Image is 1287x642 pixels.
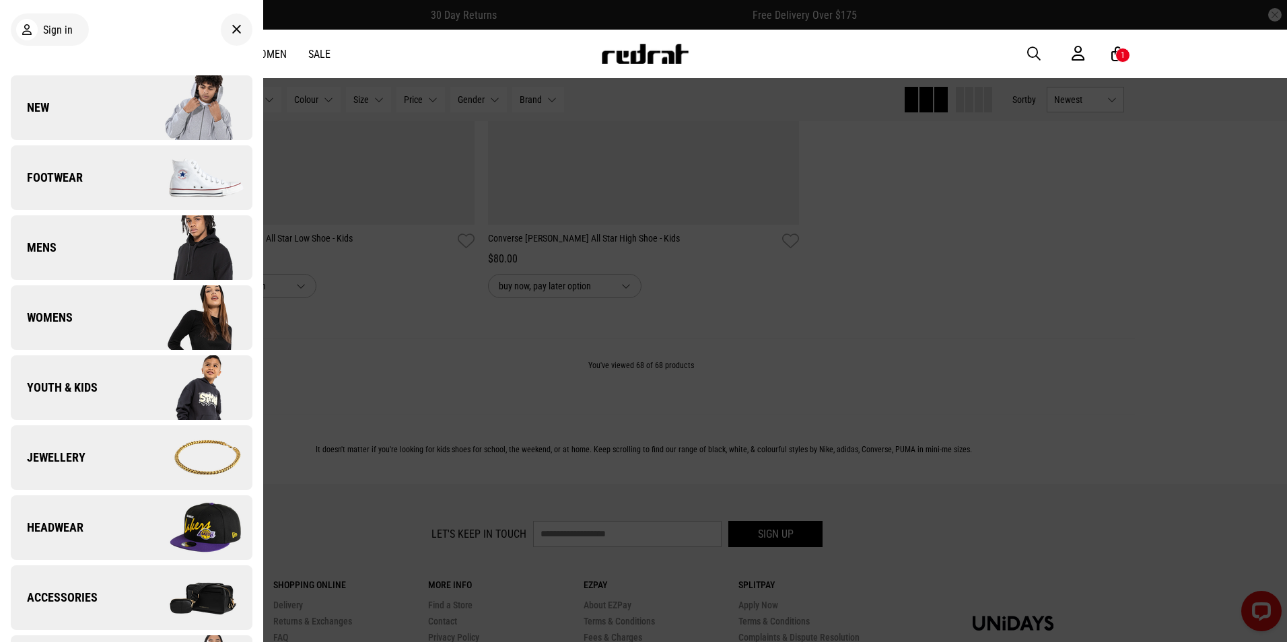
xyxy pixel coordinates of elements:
span: Footwear [11,170,83,186]
img: Company [131,564,252,631]
img: Company [131,144,252,211]
span: Mens [11,240,57,256]
img: Company [131,214,252,281]
span: Accessories [11,590,98,606]
span: Sign in [43,24,73,36]
span: Headwear [11,520,83,536]
a: 1 [1111,47,1124,61]
img: Redrat logo [600,44,689,64]
img: Company [131,494,252,561]
a: Sale [308,48,331,61]
div: 1 [1121,50,1125,60]
span: Youth & Kids [11,380,98,396]
a: Mens Company [11,215,252,280]
img: Company [131,424,252,491]
a: Youth & Kids Company [11,355,252,420]
img: Company [131,284,252,351]
a: Headwear Company [11,495,252,560]
a: Women [252,48,287,61]
a: New Company [11,75,252,140]
a: Footwear Company [11,145,252,210]
img: Company [131,74,252,141]
span: New [11,100,49,116]
img: Company [131,354,252,421]
span: Womens [11,310,73,326]
a: Accessories Company [11,565,252,630]
a: Womens Company [11,285,252,350]
button: Open LiveChat chat widget [11,5,51,46]
span: Jewellery [11,450,85,466]
a: Jewellery Company [11,425,252,490]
